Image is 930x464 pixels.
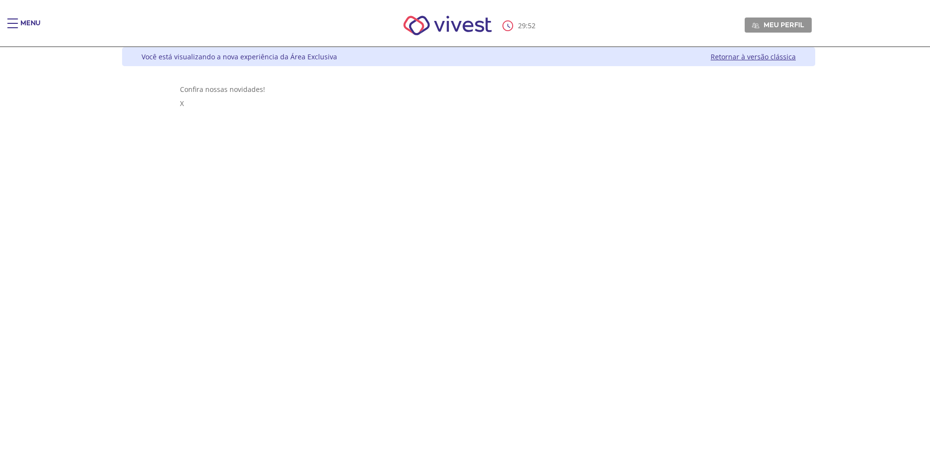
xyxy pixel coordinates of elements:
div: : [502,20,537,31]
img: Vivest [393,5,503,46]
span: 52 [528,21,536,30]
a: Retornar à versão clássica [711,52,796,61]
span: X [180,99,184,108]
a: Meu perfil [745,18,812,32]
div: Menu [20,18,40,38]
span: Meu perfil [764,20,804,29]
img: Meu perfil [752,22,759,29]
div: Vivest [115,47,815,464]
span: 29 [518,21,526,30]
div: Você está visualizando a nova experiência da Área Exclusiva [142,52,337,61]
div: Confira nossas novidades! [180,85,758,94]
